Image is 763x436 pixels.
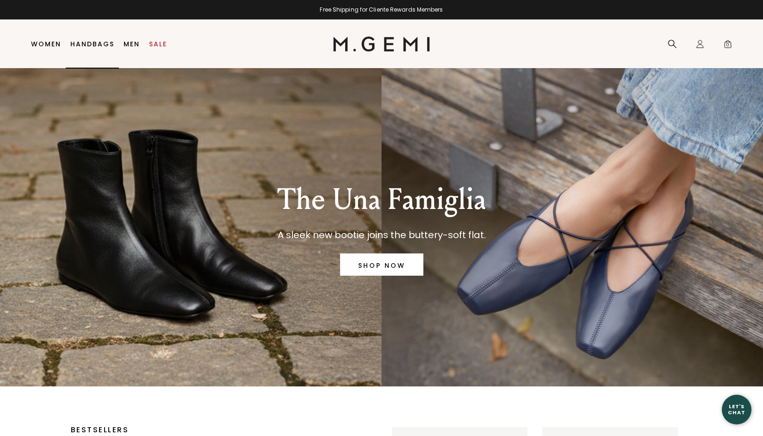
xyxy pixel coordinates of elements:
a: SHOP NOW [340,253,423,276]
p: BESTSELLERS [71,427,347,433]
a: Sale [149,40,167,48]
div: Let's Chat [722,404,751,415]
a: Handbags [70,40,114,48]
p: A sleek new bootie joins the buttery-soft flat. [277,227,486,242]
span: 0 [723,41,732,51]
a: Men [124,40,140,48]
p: The Una Famiglia [277,183,486,216]
a: Women [31,40,61,48]
img: M.Gemi [333,37,430,51]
